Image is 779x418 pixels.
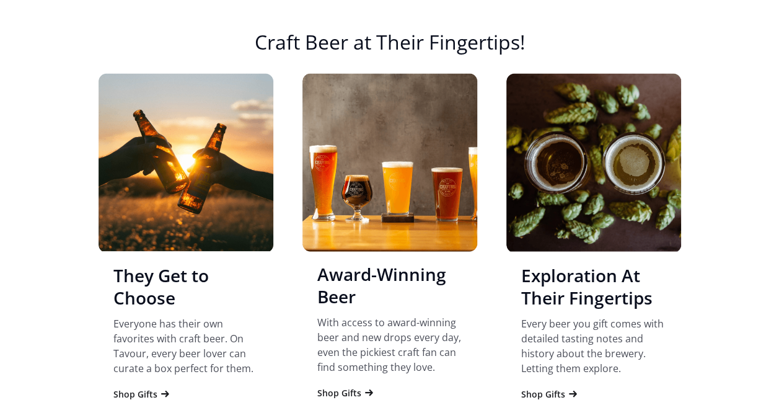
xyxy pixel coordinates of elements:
[113,388,171,400] a: Shop Gifts
[113,264,258,308] h3: They Get to Choose
[99,30,681,67] h2: Craft Beer at Their Fingertips!
[521,388,579,400] a: Shop Gifts
[113,316,258,375] p: Everyone has their own favorites with craft beer. On Tavour, every beer lover can curate a box pe...
[521,388,565,400] div: Shop Gifts
[99,73,273,412] div: 1 of 4
[113,388,157,400] div: Shop Gifts
[317,386,361,399] div: Shop Gifts
[521,316,666,375] p: Every beer you gift comes with detailed tasting notes and history about the brewery. Letting them...
[521,264,666,308] h3: Exploration At Their Fingertips
[317,314,462,374] p: With access to award-winning beer and new drops every day, even the pickiest craft fan can find s...
[506,73,681,412] div: 3 of 4
[302,73,477,411] div: 2 of 4
[317,262,462,307] h3: Award-Winning Beer
[317,386,375,399] a: Shop Gifts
